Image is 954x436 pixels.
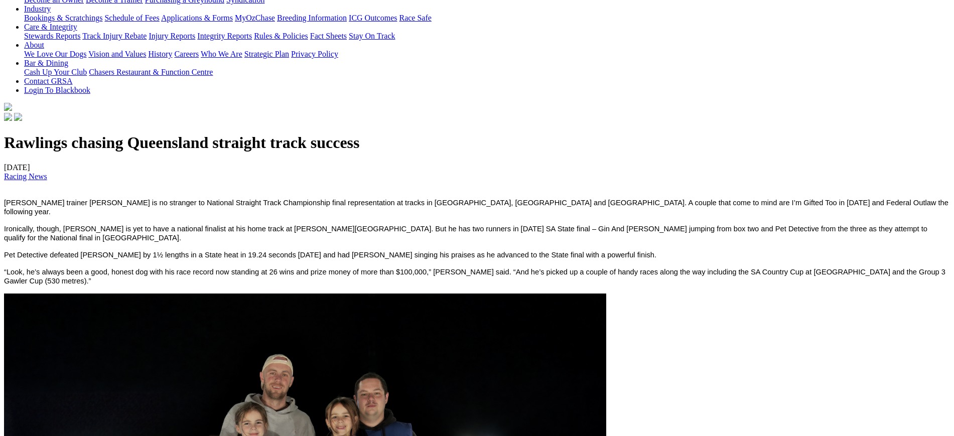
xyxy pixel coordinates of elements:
[197,32,252,40] a: Integrity Reports
[291,50,338,58] a: Privacy Policy
[4,251,656,259] span: Pet Detective defeated [PERSON_NAME] by 1½ lengths in a State heat in 19.24 seconds [DATE] and ha...
[201,50,242,58] a: Who We Are
[24,68,87,76] a: Cash Up Your Club
[254,32,308,40] a: Rules & Policies
[277,14,347,22] a: Breeding Information
[148,50,172,58] a: History
[161,14,233,22] a: Applications & Forms
[24,32,80,40] a: Stewards Reports
[4,133,950,152] h1: Rawlings chasing Queensland straight track success
[24,68,950,77] div: Bar & Dining
[149,32,195,40] a: Injury Reports
[14,113,22,121] img: twitter.svg
[24,86,90,94] a: Login To Blackbook
[24,32,950,41] div: Care & Integrity
[24,14,102,22] a: Bookings & Scratchings
[4,163,47,181] span: [DATE]
[82,32,147,40] a: Track Injury Rebate
[4,172,47,181] a: Racing News
[399,14,431,22] a: Race Safe
[310,32,347,40] a: Fact Sheets
[4,113,12,121] img: facebook.svg
[24,23,77,31] a: Care & Integrity
[24,59,68,67] a: Bar & Dining
[24,5,51,13] a: Industry
[4,199,948,216] span: [PERSON_NAME] trainer [PERSON_NAME] is no stranger to National Straight Track Championship final ...
[24,50,86,58] a: We Love Our Dogs
[89,68,213,76] a: Chasers Restaurant & Function Centre
[4,225,927,242] span: Ironically, though, [PERSON_NAME] is yet to have a national finalist at his home track at [PERSON...
[104,14,159,22] a: Schedule of Fees
[24,50,950,59] div: About
[235,14,275,22] a: MyOzChase
[4,268,945,285] span: “Look, he’s always been a good, honest dog with his race record now standing at 26 wins and prize...
[88,50,146,58] a: Vision and Values
[244,50,289,58] a: Strategic Plan
[174,50,199,58] a: Careers
[24,14,950,23] div: Industry
[349,32,395,40] a: Stay On Track
[24,77,72,85] a: Contact GRSA
[4,103,12,111] img: logo-grsa-white.png
[349,14,397,22] a: ICG Outcomes
[24,41,44,49] a: About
